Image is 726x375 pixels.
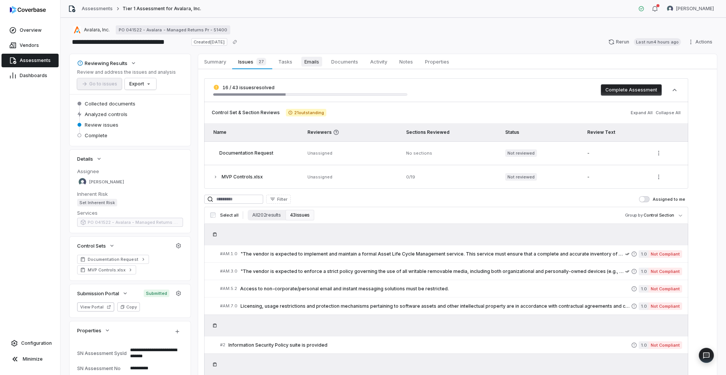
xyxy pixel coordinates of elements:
p: Review and address the issues and analysis [77,69,176,75]
span: Review Text [587,129,615,135]
a: #2Information Security Policy suite is provided1.0Not Compliant [220,336,682,353]
span: # AM.1.0 [220,251,237,257]
a: Overview [2,23,59,37]
span: Vendors [20,42,39,48]
button: View Portal [77,302,114,311]
button: Export [125,78,156,90]
span: Sections Reviewed [406,129,450,135]
div: SN Assessment SysId [77,350,127,356]
span: Configuration [21,340,52,346]
span: Minimize [23,356,43,362]
input: Select all [210,212,216,218]
span: # 2 [220,342,225,348]
a: #AM.7.0Licensing, usage restrictions and protection mechanisms pertaining to software assets and ... [220,298,682,315]
span: Not reviewed [505,173,537,181]
span: Not Compliant [648,250,682,258]
span: 27 [256,58,266,65]
span: Complete [85,132,107,139]
div: SN Assessment No [77,366,127,371]
span: Dashboards [20,73,47,79]
span: 1.0 [639,285,648,293]
button: Complete Assessment [601,84,662,96]
button: Copy [117,302,140,311]
a: #AM.5.2Access to non-corporate/personal email and instant messaging solutions must be restricted.... [220,280,682,297]
dt: Assignee [77,168,183,175]
span: Not Compliant [648,285,682,293]
span: Not Compliant [648,341,682,349]
span: Documentation Request [88,256,138,262]
span: # AM.3.0 [220,268,237,274]
span: # AM.5.2 [220,286,237,291]
button: Collapse All [653,106,683,119]
div: - [587,174,644,180]
a: #AM.1.0"The vendor is expected to implement and maintain a formal Asset Life Cycle Management ser... [220,245,682,262]
a: Configuration [3,336,57,350]
button: Control Sets [75,239,117,253]
span: Information Security Policy suite is provided [228,342,631,348]
button: Submission Portal [75,287,130,300]
span: Name [213,129,226,135]
span: Unassigned [307,150,332,156]
a: Assessments [82,6,113,12]
span: 16 / 43 issues resolved [222,85,275,90]
span: Select all [220,212,238,218]
a: Assessments [2,54,59,67]
a: Vendors [2,39,59,52]
button: Filter [266,195,291,204]
span: 1.0 [639,302,648,310]
span: [PERSON_NAME] [676,6,714,12]
span: 0 / 19 [406,174,415,180]
span: Assessments [20,57,51,64]
span: Control Sets [77,242,106,249]
span: Not Compliant [648,302,682,310]
span: Last run 4 hours ago [634,38,681,46]
span: Tasks [275,57,295,67]
span: MVP Controls.xlsx [88,267,126,273]
span: Status [505,129,519,135]
span: Analyzed controls [85,111,127,118]
button: Minimize [3,352,57,367]
span: Issues [235,56,269,67]
span: 21 outstanding [286,109,326,116]
button: Actions [686,36,717,48]
span: Filter [277,197,287,202]
a: PO 041522 - Avalara - Managed Returns Pr - 51400 [116,25,230,34]
span: Documents [328,57,361,67]
button: All 202 results [248,210,285,220]
img: Samuel Folarin avatar [667,6,673,12]
span: [PERSON_NAME] [89,179,124,185]
span: Documentation Request [219,150,273,156]
span: Summary [201,57,229,67]
span: 1.0 [639,250,648,258]
button: Properties [75,324,113,337]
span: MVP Controls.xlsx [222,174,263,180]
img: logo-D7KZi-bG.svg [10,6,46,14]
span: Unassigned [307,174,332,180]
span: Access to non-corporate/personal email and instant messaging solutions must be restricted. [240,286,631,292]
span: Group by [625,212,643,218]
span: Review issues [85,121,118,128]
span: "The vendor is expected to implement and maintain a formal Asset Life Cycle Management service. T... [240,251,625,257]
div: - [587,150,644,156]
a: MVP Controls.xlsx [77,265,136,274]
a: Dashboards [2,69,59,82]
dt: Inherent Risk [77,191,183,197]
span: Submission Portal [77,290,119,297]
div: Reviewing Results [77,60,127,67]
button: Details [75,152,104,166]
span: "The vendor is expected to enforce a strict policy governing the use of all writable removable me... [240,268,625,274]
button: RerunLast run4 hours ago [604,36,686,48]
span: Set Inherent Risk [77,199,117,206]
span: Properties [422,57,452,67]
dt: Services [77,209,183,216]
a: Documentation Request [77,255,149,264]
span: 1.0 [639,268,648,275]
span: Tier 1 Assessment for Avalara, Inc. [123,6,201,12]
button: Expand All [628,106,655,119]
span: Emails [301,57,322,67]
button: Reviewing Results [75,56,139,70]
label: Assigned to me [639,196,685,202]
span: Details [77,155,93,162]
span: Avalara, Inc. [84,27,110,33]
span: Submitted [144,290,169,297]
